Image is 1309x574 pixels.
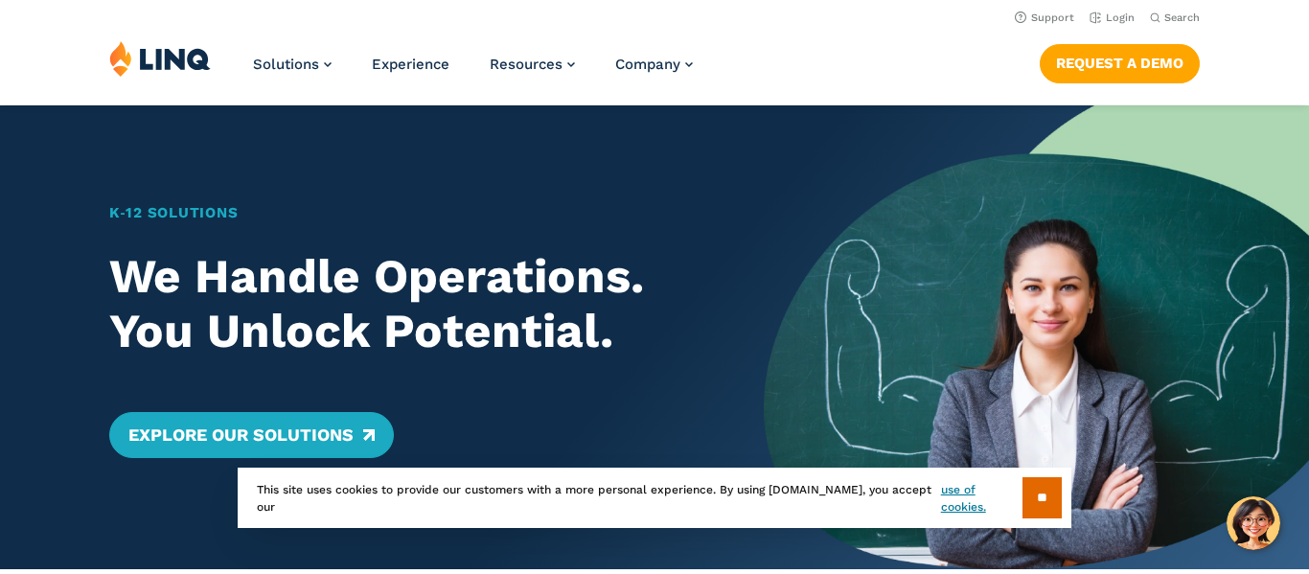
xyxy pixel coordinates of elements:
a: use of cookies. [941,481,1022,516]
h1: K‑12 Solutions [109,202,710,224]
h2: We Handle Operations. You Unlock Potential. [109,249,710,357]
img: LINQ | K‑12 Software [109,40,211,77]
a: Login [1090,11,1135,24]
a: Experience [372,56,449,73]
a: Request a Demo [1040,44,1200,82]
a: Explore Our Solutions [109,412,394,458]
a: Solutions [253,56,332,73]
img: Home Banner [764,105,1309,569]
span: Search [1164,11,1200,24]
button: Hello, have a question? Let’s chat. [1227,496,1280,550]
button: Open Search Bar [1150,11,1200,25]
div: This site uses cookies to provide our customers with a more personal experience. By using [DOMAIN... [238,468,1071,528]
nav: Primary Navigation [253,40,693,103]
span: Resources [490,56,563,73]
span: Solutions [253,56,319,73]
span: Company [615,56,680,73]
nav: Button Navigation [1040,40,1200,82]
a: Resources [490,56,575,73]
a: Support [1015,11,1074,24]
a: Company [615,56,693,73]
